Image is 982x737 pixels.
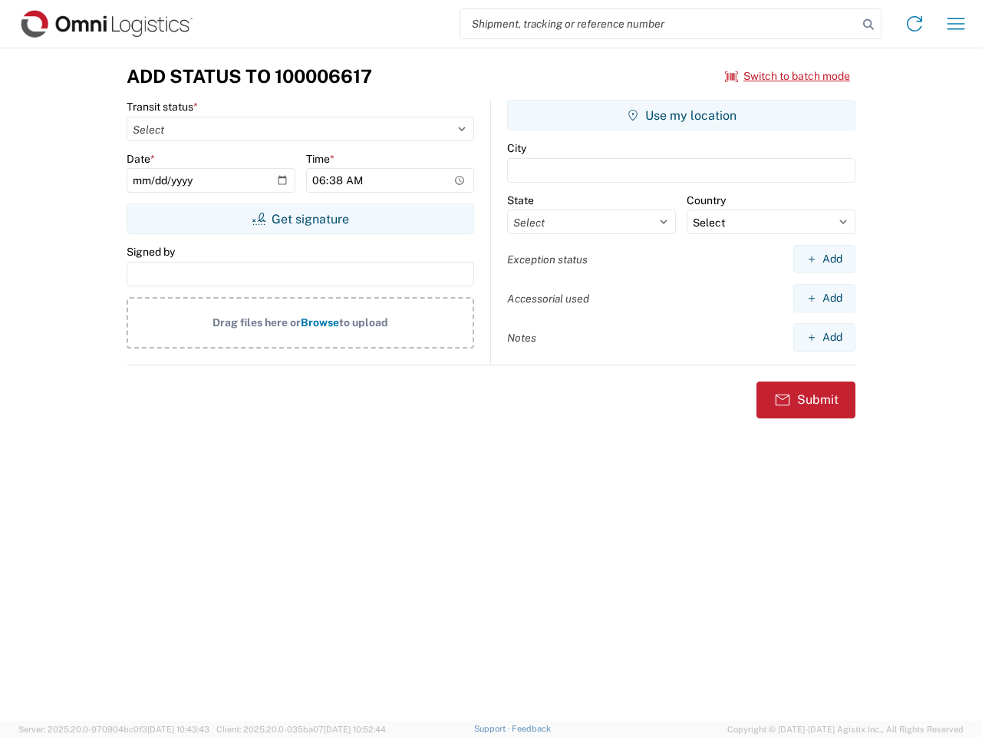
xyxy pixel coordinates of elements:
[725,64,850,89] button: Switch to batch mode
[460,9,858,38] input: Shipment, tracking or reference number
[127,65,372,88] h3: Add Status to 100006617
[507,193,534,207] label: State
[127,203,474,234] button: Get signature
[216,725,386,734] span: Client: 2025.20.0-035ba07
[507,292,589,306] label: Accessorial used
[147,725,209,734] span: [DATE] 10:43:43
[793,284,855,312] button: Add
[793,245,855,273] button: Add
[687,193,726,207] label: Country
[512,724,551,733] a: Feedback
[213,316,301,329] span: Drag files here or
[727,722,964,736] span: Copyright © [DATE]-[DATE] Agistix Inc., All Rights Reserved
[18,725,209,734] span: Server: 2025.20.0-970904bc0f3
[324,725,386,734] span: [DATE] 10:52:44
[127,245,175,259] label: Signed by
[127,100,198,114] label: Transit status
[339,316,388,329] span: to upload
[756,382,855,418] button: Submit
[507,141,526,155] label: City
[306,152,334,166] label: Time
[507,331,536,345] label: Notes
[127,152,155,166] label: Date
[507,100,855,131] button: Use my location
[474,724,512,733] a: Support
[301,316,339,329] span: Browse
[507,253,588,266] label: Exception status
[793,323,855,352] button: Add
